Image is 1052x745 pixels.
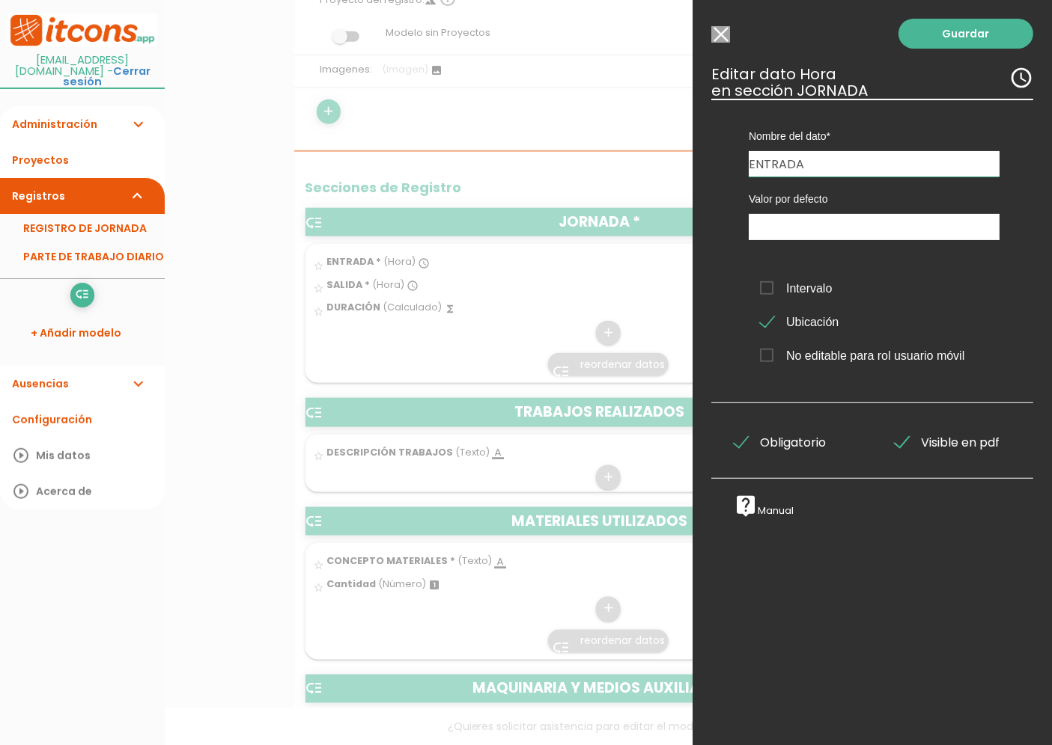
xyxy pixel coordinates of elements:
[749,129,1000,144] label: Nombre del dato
[749,191,1000,206] label: Valor por defecto
[1009,66,1033,90] i: access_time
[760,346,964,365] span: No editable para rol usuario móvil
[734,504,794,517] a: live_helpManual
[734,494,758,518] i: live_help
[711,66,1033,99] h3: Editar dato Hora en sección JORNADA
[734,433,826,452] span: Obligatorio
[760,313,839,331] span: Ubicación
[899,19,1033,49] a: Guardar
[895,433,1000,452] span: Visible en pdf
[760,279,832,298] span: Intervalo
